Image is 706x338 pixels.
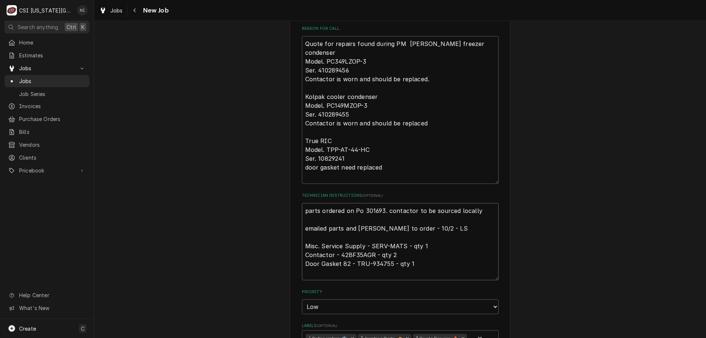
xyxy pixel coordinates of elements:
[19,167,75,174] span: Pricebook
[19,64,75,72] span: Jobs
[19,291,85,299] span: Help Center
[67,23,76,31] span: Ctrl
[4,75,89,87] a: Jobs
[4,289,89,301] a: Go to Help Center
[4,126,89,138] a: Bills
[19,115,86,123] span: Purchase Orders
[4,36,89,49] a: Home
[7,5,17,15] div: CSI Kansas City's Avatar
[302,323,499,329] label: Labels
[4,49,89,61] a: Estimates
[19,325,36,332] span: Create
[302,26,499,32] label: Reason For Call
[4,164,89,177] a: Go to Pricebook
[4,152,89,164] a: Clients
[141,6,169,15] span: New Job
[77,5,88,15] div: Nate Ingram's Avatar
[4,100,89,112] a: Invoices
[4,139,89,151] a: Vendors
[18,23,58,31] span: Search anything
[110,7,123,14] span: Jobs
[96,4,126,17] a: Jobs
[81,325,85,332] span: C
[19,77,86,85] span: Jobs
[4,113,89,125] a: Purchase Orders
[317,324,337,328] span: ( optional )
[302,26,499,184] div: Reason For Call
[19,304,85,312] span: What's New
[19,102,86,110] span: Invoices
[7,5,17,15] div: C
[81,23,85,31] span: K
[19,39,86,46] span: Home
[19,154,86,161] span: Clients
[4,62,89,74] a: Go to Jobs
[302,289,499,314] div: Priority
[19,90,86,98] span: Job Series
[19,141,86,149] span: Vendors
[302,289,499,295] label: Priority
[19,7,73,14] div: CSI [US_STATE][GEOGRAPHIC_DATA]
[4,88,89,100] a: Job Series
[362,193,383,198] span: ( optional )
[4,302,89,314] a: Go to What's New
[302,203,499,280] textarea: parts ordered on Po 301693. contactor to be sourced locally emailed parts and [PERSON_NAME] to or...
[19,128,86,136] span: Bills
[302,193,499,280] div: Technician Instructions
[19,51,86,59] span: Estimates
[302,193,499,199] label: Technician Instructions
[4,21,89,33] button: Search anythingCtrlK
[302,36,499,184] textarea: Quote for repairs found during PM [PERSON_NAME] freezer condenser Model. PC349LZOP-3 Ser. 4102894...
[77,5,88,15] div: NI
[129,4,141,16] button: Navigate back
